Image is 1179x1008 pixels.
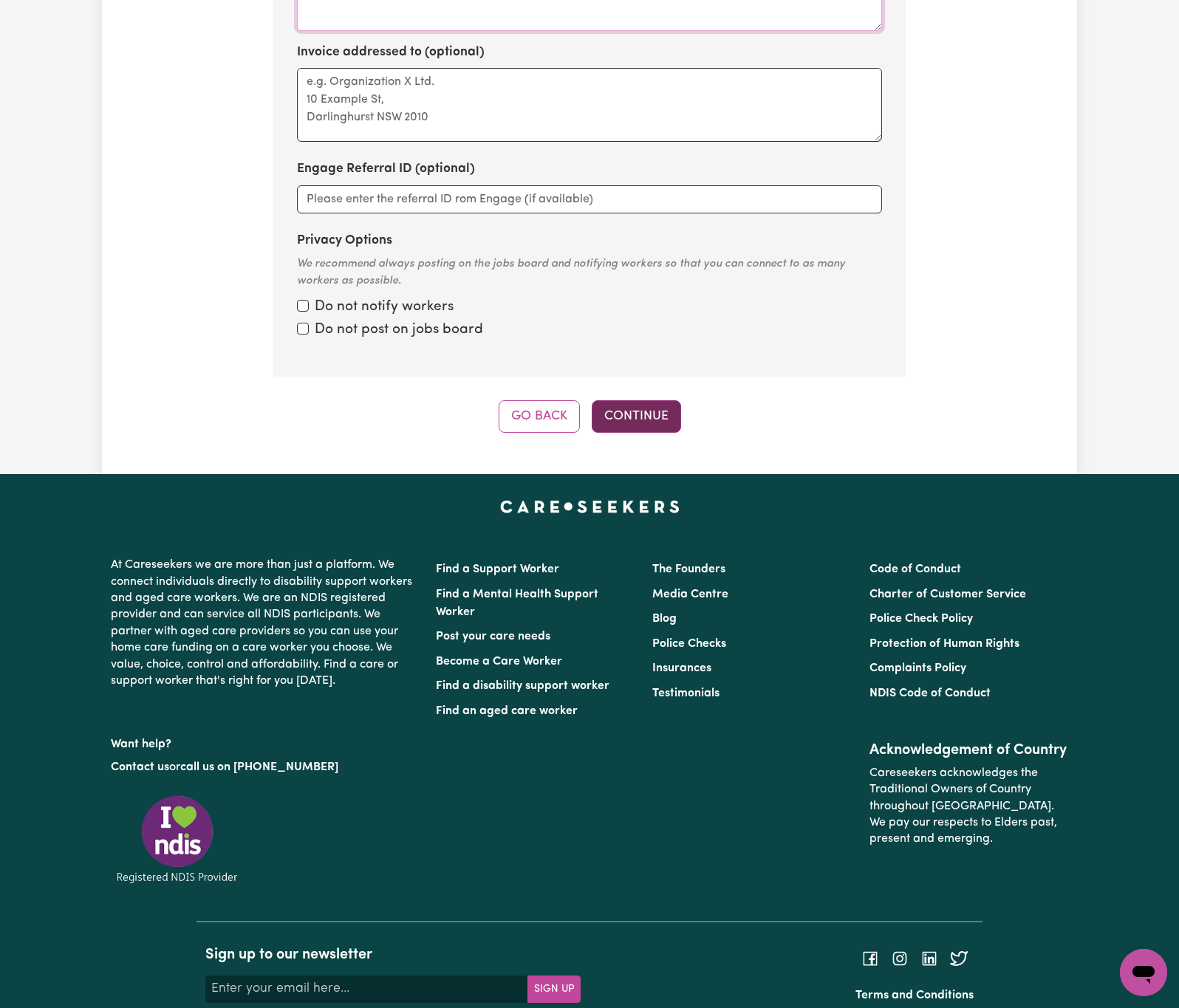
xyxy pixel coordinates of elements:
[297,185,882,213] input: Please enter the referral ID rom Engage (if available)
[297,43,485,62] label: Invoice addressed to (optional)
[297,231,392,250] label: Privacy Options
[652,638,726,650] a: Police Checks
[652,662,711,674] a: Insurances
[436,705,578,717] a: Find an aged care worker
[869,613,973,625] a: Police Check Policy
[111,753,418,781] p: or
[869,662,966,674] a: Complaints Policy
[436,563,559,575] a: Find a Support Worker
[436,680,609,692] a: Find a disability support worker
[592,400,681,433] button: Continue
[205,976,528,1002] input: Enter your email here...
[205,946,581,964] h2: Sign up to our newsletter
[111,551,418,695] p: At Careseekers we are more than just a platform. We connect individuals directly to disability su...
[500,501,680,512] a: Careseekers home page
[652,589,728,600] a: Media Centre
[436,656,562,668] a: Become a Care Worker
[652,563,725,575] a: The Founders
[869,741,1068,759] h2: Acknowledgement of Country
[652,688,720,699] a: Testimonials
[315,320,483,341] label: Do not post on jobs board
[436,631,550,642] a: Post your care needs
[111,730,418,752] p: Want help?
[297,160,475,179] label: Engage Referral ID (optional)
[1120,949,1167,996] iframe: Button to launch messaging window
[111,793,244,885] img: Registered NDIS provider
[111,761,169,773] a: Contact us
[315,297,454,318] label: Do not notify workers
[527,976,581,1002] button: Subscribe
[180,761,338,773] a: call us on [PHONE_NUMBER]
[297,256,882,289] div: We recommend always posting on the jobs board and notifying workers so that you can connect to as...
[869,563,961,575] a: Code of Conduct
[652,613,677,625] a: Blog
[869,589,1026,600] a: Charter of Customer Service
[855,990,974,1001] a: Terms and Conditions
[869,688,991,699] a: NDIS Code of Conduct
[920,953,938,964] a: Follow Careseekers on LinkedIn
[499,400,580,433] button: Go Back
[869,638,1019,650] a: Protection of Human Rights
[861,953,879,964] a: Follow Careseekers on Facebook
[869,759,1068,854] p: Careseekers acknowledges the Traditional Owners of Country throughout [GEOGRAPHIC_DATA]. We pay o...
[436,589,598,618] a: Find a Mental Health Support Worker
[950,953,968,964] a: Follow Careseekers on Twitter
[891,953,909,964] a: Follow Careseekers on Instagram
